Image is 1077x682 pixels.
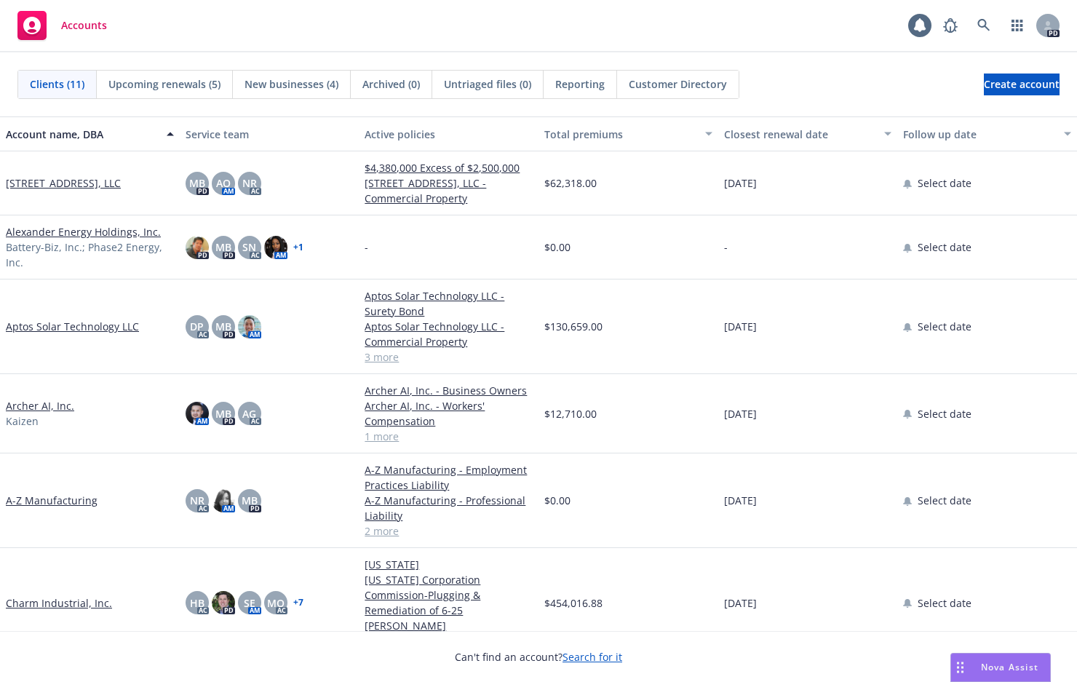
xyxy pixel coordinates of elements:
[6,239,174,270] span: Battery-Biz, Inc.; Phase2 Energy, Inc.
[544,493,571,508] span: $0.00
[244,595,255,611] span: SE
[629,76,727,92] span: Customer Directory
[242,239,256,255] span: SN
[724,127,876,142] div: Closest renewal date
[724,493,757,508] span: [DATE]
[359,116,538,151] button: Active policies
[365,429,533,444] a: 1 more
[186,402,209,425] img: photo
[108,76,220,92] span: Upcoming renewals (5)
[903,127,1055,142] div: Follow up date
[190,595,204,611] span: HB
[6,413,39,429] span: Kaizen
[186,236,209,259] img: photo
[981,661,1038,673] span: Nova Assist
[180,116,359,151] button: Service team
[365,462,533,493] a: A-Z Manufacturing - Employment Practices Liability
[215,239,231,255] span: MB
[538,116,718,151] button: Total premiums
[190,493,204,508] span: NR
[918,319,971,334] span: Select date
[216,175,231,191] span: AO
[918,175,971,191] span: Select date
[969,11,998,40] a: Search
[264,236,287,259] img: photo
[6,175,121,191] a: [STREET_ADDRESS], LLC
[365,557,533,572] a: [US_STATE]
[724,595,757,611] span: [DATE]
[724,319,757,334] span: [DATE]
[918,239,971,255] span: Select date
[245,76,338,92] span: New businesses (4)
[212,489,235,512] img: photo
[365,523,533,539] a: 2 more
[215,319,231,334] span: MB
[365,572,533,633] a: [US_STATE] Corporation Commission-Plugging & Remediation of 6-25 [PERSON_NAME]
[544,595,603,611] span: $454,016.88
[190,319,204,334] span: DP
[365,383,533,398] a: Archer AI, Inc. - Business Owners
[984,71,1060,98] span: Create account
[718,116,898,151] button: Closest renewal date
[365,398,533,429] a: Archer AI, Inc. - Workers' Compensation
[544,406,597,421] span: $12,710.00
[30,76,84,92] span: Clients (11)
[455,649,622,665] span: Can't find an account?
[186,127,354,142] div: Service team
[724,239,728,255] span: -
[242,175,257,191] span: NR
[365,127,533,142] div: Active policies
[215,406,231,421] span: MB
[365,160,533,175] a: $4,380,000 Excess of $2,500,000
[1003,11,1032,40] a: Switch app
[544,239,571,255] span: $0.00
[897,116,1077,151] button: Follow up date
[242,406,256,421] span: AG
[724,406,757,421] span: [DATE]
[6,319,139,334] a: Aptos Solar Technology LLC
[918,406,971,421] span: Select date
[293,598,303,607] a: + 7
[724,175,757,191] span: [DATE]
[365,349,533,365] a: 3 more
[365,319,533,349] a: Aptos Solar Technology LLC - Commercial Property
[6,493,98,508] a: A-Z Manufacturing
[6,398,74,413] a: Archer AI, Inc.
[61,20,107,31] span: Accounts
[12,5,113,46] a: Accounts
[242,493,258,508] span: MB
[544,127,696,142] div: Total premiums
[918,595,971,611] span: Select date
[267,595,285,611] span: MQ
[950,653,1051,682] button: Nova Assist
[365,288,533,319] a: Aptos Solar Technology LLC - Surety Bond
[951,654,969,681] div: Drag to move
[544,319,603,334] span: $130,659.00
[444,76,531,92] span: Untriaged files (0)
[544,175,597,191] span: $62,318.00
[189,175,205,191] span: MB
[6,224,161,239] a: Alexander Energy Holdings, Inc.
[555,76,605,92] span: Reporting
[293,243,303,252] a: + 1
[212,591,235,614] img: photo
[362,76,420,92] span: Archived (0)
[365,175,533,206] a: [STREET_ADDRESS], LLC - Commercial Property
[365,239,368,255] span: -
[563,650,622,664] a: Search for it
[365,493,533,523] a: A-Z Manufacturing - Professional Liability
[238,315,261,338] img: photo
[6,595,112,611] a: Charm Industrial, Inc.
[6,127,158,142] div: Account name, DBA
[984,74,1060,95] a: Create account
[918,493,971,508] span: Select date
[936,11,965,40] a: Report a Bug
